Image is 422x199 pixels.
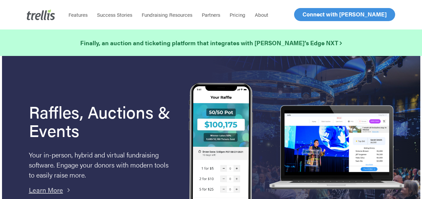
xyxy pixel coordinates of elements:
[250,11,273,18] a: About
[255,11,268,18] span: About
[197,11,225,18] a: Partners
[97,11,132,18] span: Success Stories
[266,105,407,190] img: rafflelaptop_mac_optim.png
[68,11,88,18] span: Features
[29,150,172,180] p: Your in-person, hybrid and virtual fundraising software. Engage your donors with modern tools to ...
[64,11,92,18] a: Features
[302,10,387,18] span: Connect with [PERSON_NAME]
[294,8,395,21] a: Connect with [PERSON_NAME]
[80,39,342,47] strong: Finally, an auction and ticketing platform that integrates with [PERSON_NAME]’s Edge NXT
[230,11,245,18] span: Pricing
[92,11,137,18] a: Success Stories
[29,185,63,195] a: Learn More
[137,11,197,18] a: Fundraising Resources
[202,11,220,18] span: Partners
[225,11,250,18] a: Pricing
[80,38,342,48] a: Finally, an auction and ticketing platform that integrates with [PERSON_NAME]’s Edge NXT
[142,11,192,18] span: Fundraising Resources
[29,103,172,139] h1: Raffles, Auctions & Events
[27,9,55,20] img: Trellis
